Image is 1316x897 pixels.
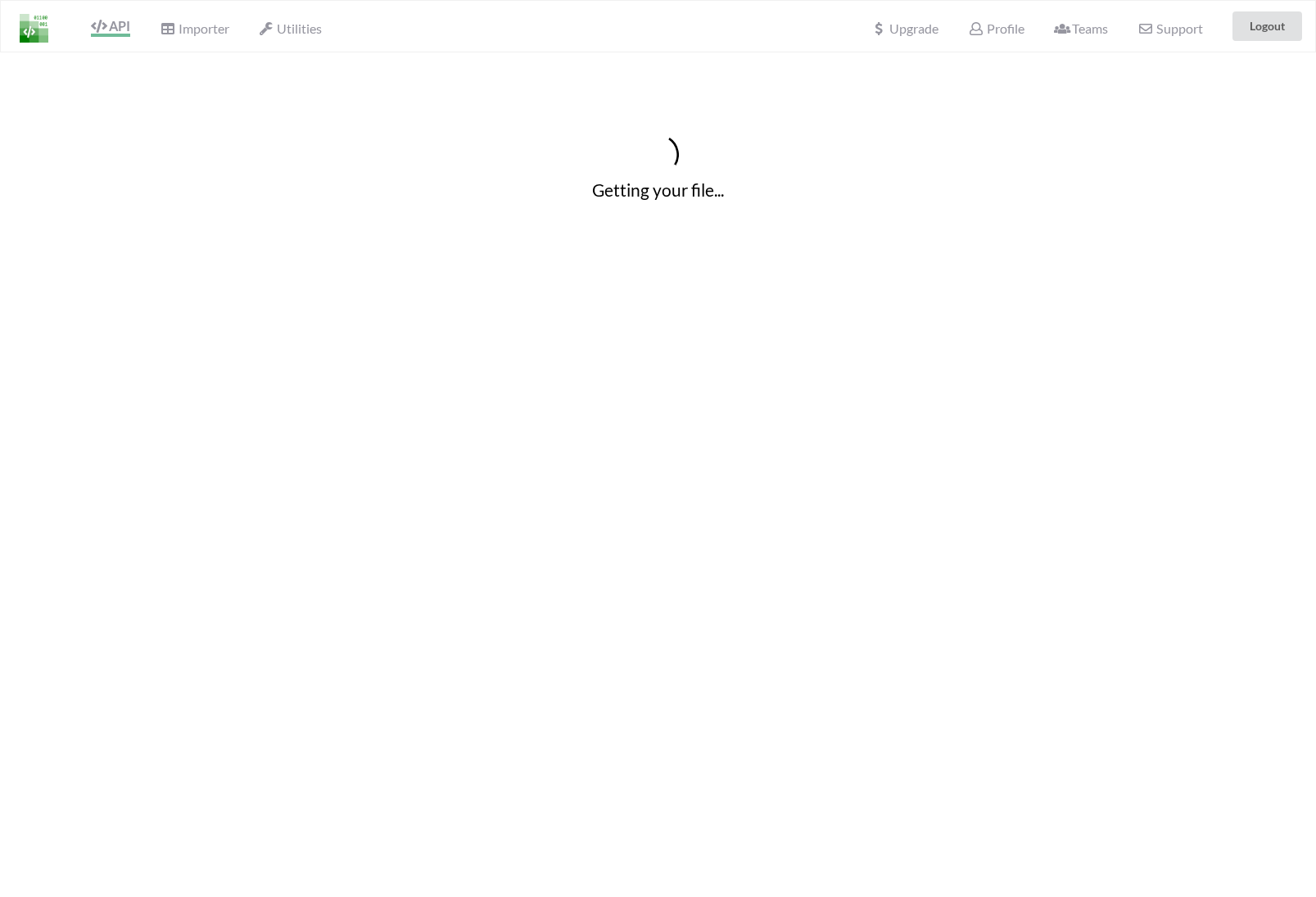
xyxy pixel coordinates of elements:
img: LogoIcon.png [20,14,48,43]
span: API [91,18,130,34]
span: Support [1137,22,1202,35]
span: Importer [160,20,228,36]
button: Logout [1232,11,1302,41]
span: Utilities [259,20,322,36]
span: Upgrade [871,22,938,35]
span: Profile [968,20,1024,36]
span: Teams [1054,20,1108,36]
